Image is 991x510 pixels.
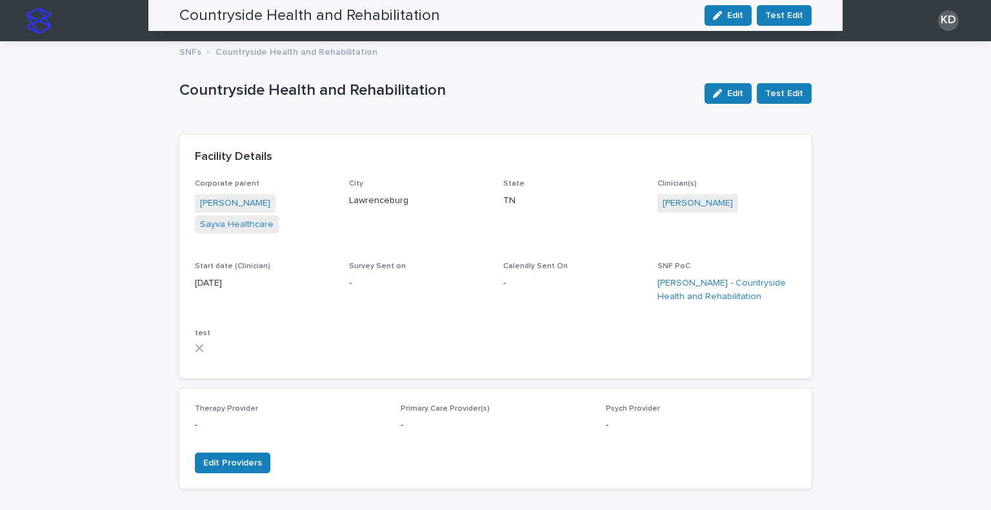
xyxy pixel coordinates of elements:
a: Sayva Healthcare [200,218,274,231]
span: Test Edit [765,87,803,100]
p: [DATE] [195,277,334,290]
span: State [503,180,525,188]
p: SNFs [179,44,201,58]
span: Survey Sent on [349,262,406,270]
button: Test Edit [757,83,812,104]
p: Countryside Health and Rehabilitation [179,81,694,100]
span: Edit Providers [203,456,262,469]
span: Psych Provider [606,405,660,413]
span: Start date (Clinician) [195,262,270,270]
p: Lawrenceburg [349,194,488,208]
span: SNF PoC [657,262,690,270]
span: Clinician(s) [657,180,697,188]
button: Edit [705,83,752,104]
p: TN [503,194,642,208]
p: - [349,277,488,290]
p: - [195,418,385,432]
p: Countryside Health and Rehabilitation [215,44,377,58]
button: Edit Providers [195,453,270,473]
p: - [606,418,796,432]
p: - [401,418,591,432]
span: Primary Care Provider(s) [401,405,490,413]
div: KD [938,10,959,31]
a: [PERSON_NAME] - Countryside Health and Rehabilitation [657,277,796,304]
img: stacker-logo-s-only.png [26,8,52,34]
h2: Facility Details [195,150,272,164]
p: - [503,277,642,290]
span: City [349,180,363,188]
a: [PERSON_NAME] [200,197,270,210]
span: test [195,329,210,337]
a: [PERSON_NAME] [663,197,733,210]
span: Calendly Sent On [503,262,568,270]
span: Corporate parent [195,180,259,188]
span: Therapy Provider [195,405,258,413]
span: Edit [727,89,743,98]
